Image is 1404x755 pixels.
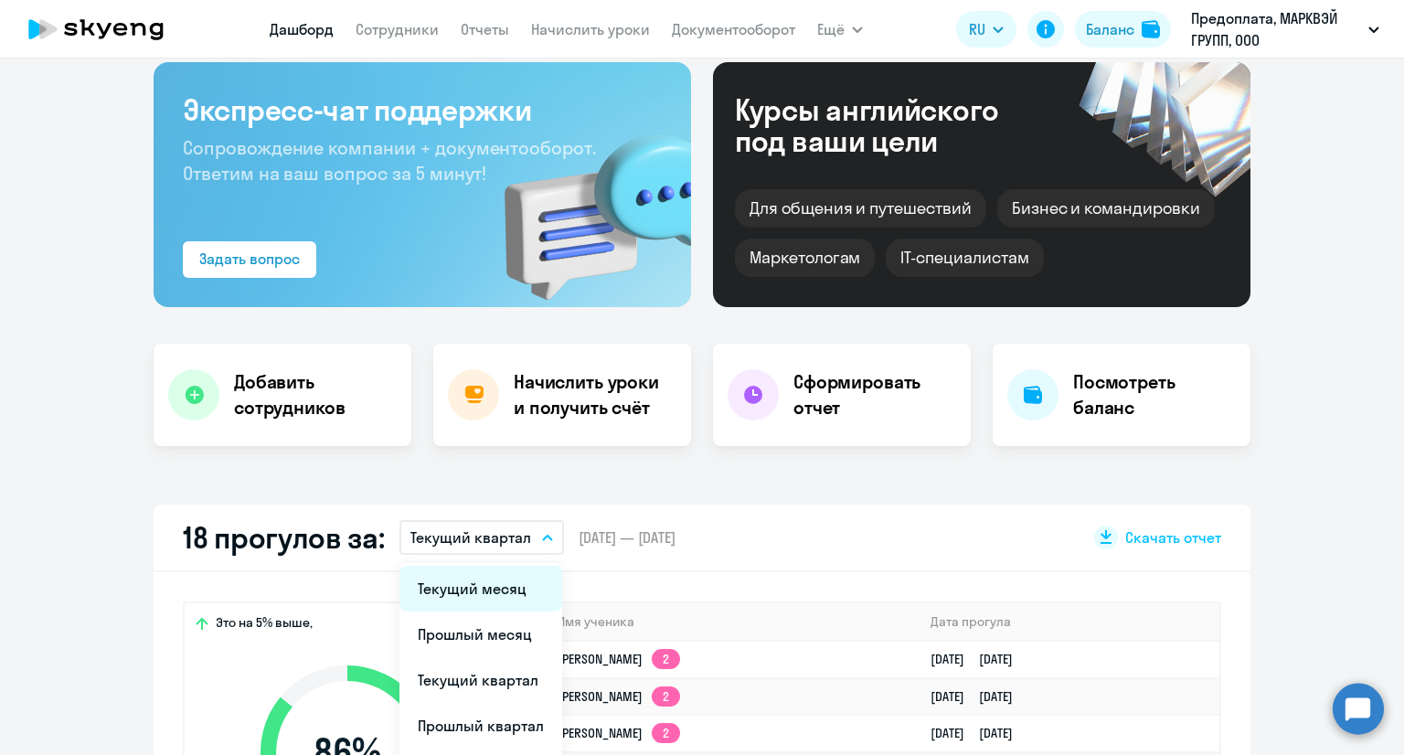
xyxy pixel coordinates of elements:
h2: 18 прогулов за: [183,519,385,556]
span: Сопровождение компании + документооборот. Ответим на ваш вопрос за 5 минут! [183,136,596,185]
app-skyeng-badge: 2 [652,686,680,707]
a: Отчеты [461,20,509,38]
app-skyeng-badge: 2 [652,723,680,743]
span: [DATE] — [DATE] [579,527,675,548]
button: Предоплата, МАРКВЭЙ ГРУПП, ООО [1182,7,1388,51]
div: Задать вопрос [199,248,300,270]
a: [DATE][DATE] [931,725,1027,741]
h4: Добавить сотрудников [234,369,397,420]
button: Балансbalance [1075,11,1171,48]
div: IT-специалистам [886,239,1043,277]
span: Ещё [817,18,845,40]
h4: Сформировать отчет [793,369,956,420]
a: Документооборот [672,20,795,38]
h4: Посмотреть баланс [1073,369,1236,420]
button: Текущий квартал [399,520,564,555]
div: Маркетологам [735,239,875,277]
a: [DATE][DATE] [931,688,1027,705]
a: [PERSON_NAME]2 [558,651,680,667]
div: Баланс [1086,18,1134,40]
span: Скачать отчет [1125,527,1221,548]
a: [PERSON_NAME]2 [558,688,680,705]
p: Предоплата, МАРКВЭЙ ГРУПП, ООО [1191,7,1361,51]
app-skyeng-badge: 2 [652,649,680,669]
span: Это на 5% выше, [216,614,313,636]
h4: Начислить уроки и получить счёт [514,369,673,420]
button: Ещё [817,11,863,48]
a: [DATE][DATE] [931,651,1027,667]
span: RU [969,18,985,40]
img: balance [1142,20,1160,38]
a: Сотрудники [356,20,439,38]
button: Задать вопрос [183,241,316,278]
th: Имя ученика [543,603,916,641]
p: Текущий квартал [410,526,531,548]
img: bg-img [478,101,691,307]
button: RU [956,11,1016,48]
h3: Экспресс-чат поддержки [183,91,662,128]
a: Дашборд [270,20,334,38]
div: Бизнес и командировки [997,189,1215,228]
div: Для общения и путешествий [735,189,986,228]
div: Курсы английского под ваши цели [735,94,1048,156]
th: Дата прогула [916,603,1219,641]
a: Начислить уроки [531,20,650,38]
a: [PERSON_NAME]2 [558,725,680,741]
